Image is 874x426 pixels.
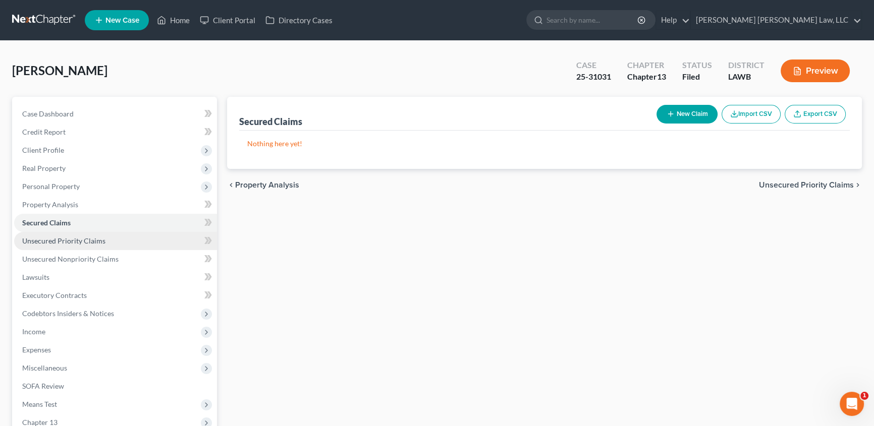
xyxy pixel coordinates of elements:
[656,11,690,29] a: Help
[860,392,868,400] span: 1
[854,181,862,189] i: chevron_right
[260,11,338,29] a: Directory Cases
[247,139,842,149] p: Nothing here yet!
[22,182,80,191] span: Personal Property
[14,105,217,123] a: Case Dashboard
[105,17,139,24] span: New Case
[14,286,217,305] a: Executory Contracts
[691,11,861,29] a: [PERSON_NAME] [PERSON_NAME] Law, LLC
[195,11,260,29] a: Client Portal
[14,250,217,268] a: Unsecured Nonpriority Claims
[22,345,51,354] span: Expenses
[785,105,846,124] a: Export CSV
[239,115,302,128] div: Secured Claims
[22,164,66,172] span: Real Property
[627,71,666,83] div: Chapter
[22,218,71,227] span: Secured Claims
[22,200,78,209] span: Property Analysis
[682,59,712,71] div: Status
[627,59,666,71] div: Chapter
[657,105,718,124] button: New Claim
[227,181,235,189] i: chevron_left
[576,59,611,71] div: Case
[14,123,217,141] a: Credit Report
[22,128,66,136] span: Credit Report
[14,268,217,286] a: Lawsuits
[22,327,45,336] span: Income
[22,273,49,281] span: Lawsuits
[14,214,217,232] a: Secured Claims
[657,72,666,81] span: 13
[22,109,74,118] span: Case Dashboard
[728,71,764,83] div: LAWB
[22,382,64,390] span: SOFA Review
[840,392,864,416] iframe: Intercom live chat
[227,181,299,189] button: chevron_left Property Analysis
[759,181,854,189] span: Unsecured Priority Claims
[682,71,712,83] div: Filed
[22,309,114,318] span: Codebtors Insiders & Notices
[12,63,107,78] span: [PERSON_NAME]
[14,196,217,214] a: Property Analysis
[22,236,105,245] span: Unsecured Priority Claims
[14,232,217,250] a: Unsecured Priority Claims
[22,400,57,408] span: Means Test
[14,377,217,395] a: SOFA Review
[781,59,850,82] button: Preview
[759,181,862,189] button: Unsecured Priority Claims chevron_right
[22,146,64,154] span: Client Profile
[22,291,87,299] span: Executory Contracts
[722,105,781,124] button: Import CSV
[547,11,639,29] input: Search by name...
[576,71,611,83] div: 25-31031
[22,255,119,263] span: Unsecured Nonpriority Claims
[152,11,195,29] a: Home
[728,59,764,71] div: District
[235,181,299,189] span: Property Analysis
[22,363,67,372] span: Miscellaneous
